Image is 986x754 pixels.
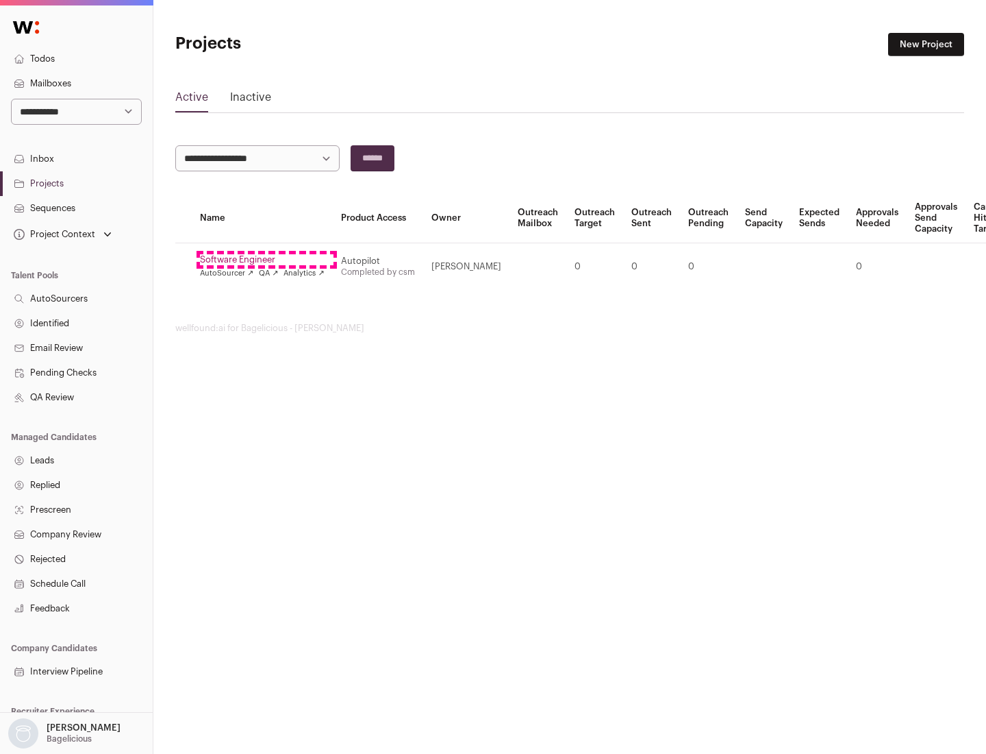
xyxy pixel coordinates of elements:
[8,718,38,749] img: nopic.png
[333,193,423,243] th: Product Access
[907,193,965,243] th: Approvals Send Capacity
[5,718,123,749] button: Open dropdown
[791,193,848,243] th: Expected Sends
[566,193,623,243] th: Outreach Target
[848,193,907,243] th: Approvals Needed
[423,243,509,291] td: [PERSON_NAME]
[175,89,208,111] a: Active
[283,268,324,279] a: Analytics ↗
[200,268,253,279] a: AutoSourcer ↗
[175,323,964,334] footer: wellfound:ai for Bagelicious - [PERSON_NAME]
[47,722,121,733] p: [PERSON_NAME]
[623,243,680,291] td: 0
[192,193,333,243] th: Name
[623,193,680,243] th: Outreach Sent
[11,225,114,244] button: Open dropdown
[566,243,623,291] td: 0
[200,254,325,265] a: Software Engineer
[848,243,907,291] td: 0
[737,193,791,243] th: Send Capacity
[230,89,271,111] a: Inactive
[680,193,737,243] th: Outreach Pending
[423,193,509,243] th: Owner
[341,268,415,276] a: Completed by csm
[680,243,737,291] td: 0
[5,14,47,41] img: Wellfound
[509,193,566,243] th: Outreach Mailbox
[11,229,95,240] div: Project Context
[47,733,92,744] p: Bagelicious
[175,33,438,55] h1: Projects
[888,33,964,56] a: New Project
[341,256,415,267] div: Autopilot
[259,268,278,279] a: QA ↗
